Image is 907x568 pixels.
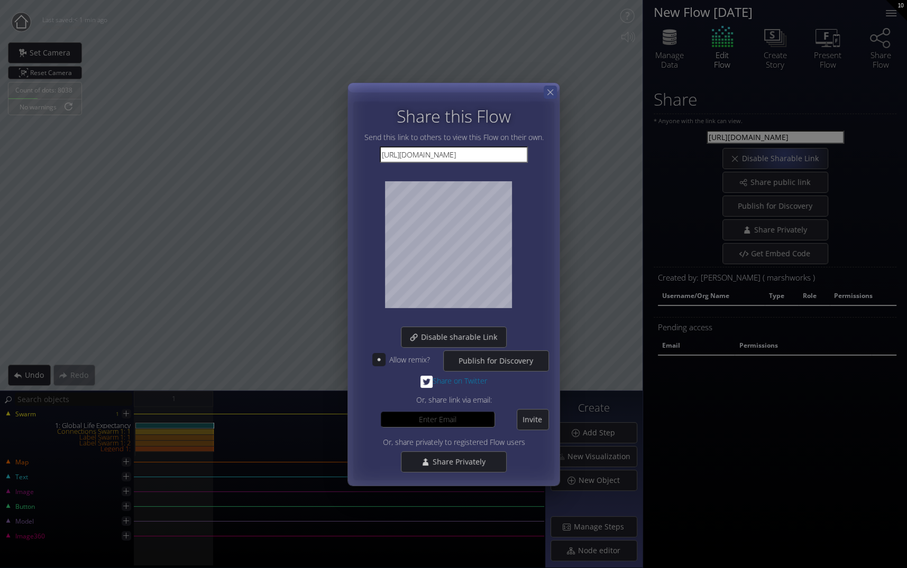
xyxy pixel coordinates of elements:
[432,456,491,467] span: Share Privately
[359,131,549,144] div: Send this link to others to view this Flow on their own.
[420,374,487,388] a: Share on Twitter
[420,375,433,387] img: twitter
[389,353,429,366] div: Allow remix?
[380,411,494,427] input: Enter Email
[420,332,503,342] span: Disable sharable Link
[453,356,539,366] span: Publish for Discovery
[359,393,549,406] div: Or, share link via email:
[359,435,549,448] div: Or, share privately to registered Flow users
[397,107,511,125] h2: Share this Flow
[517,414,548,424] span: Invite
